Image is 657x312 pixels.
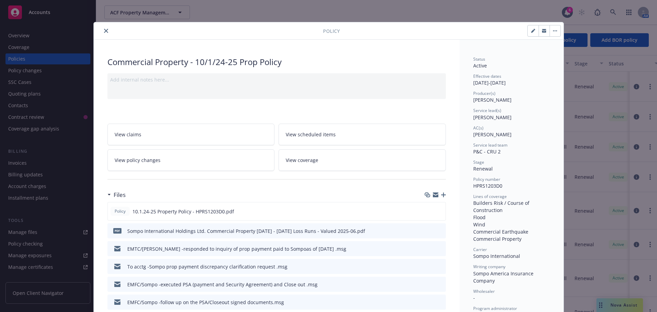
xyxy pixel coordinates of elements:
button: download file [426,227,431,235]
span: [PERSON_NAME] [473,131,512,138]
span: Status [473,56,485,62]
button: preview file [437,208,443,215]
div: EMFC/Sompo -follow up on the PSA/Closeout signed documents.msg [127,299,284,306]
span: Stage [473,159,484,165]
div: Add internal notes here... [110,76,443,83]
span: View scheduled items [286,131,336,138]
span: Service lead(s) [473,108,501,113]
div: Flood [473,214,550,221]
span: View coverage [286,157,318,164]
span: Program administrator [473,305,517,311]
button: download file [426,281,431,288]
span: Service lead team [473,142,507,148]
button: preview file [437,299,443,306]
span: Policy number [473,176,500,182]
div: Builders Risk / Course of Construction [473,199,550,214]
span: View claims [115,131,141,138]
span: HPRS1203D0 [473,183,502,189]
span: [PERSON_NAME] [473,114,512,121]
span: Lines of coverage [473,194,507,199]
button: preview file [437,245,443,252]
button: preview file [437,281,443,288]
h3: Files [114,190,126,199]
span: AC(s) [473,125,484,131]
button: close [102,27,110,35]
button: download file [426,263,431,270]
span: Sompo America Insurance Company [473,270,535,284]
div: EMFC/Sompo -executed PSA (payment and Security Agreement) and Close out .msg [127,281,318,288]
div: Files [107,190,126,199]
div: Wind [473,221,550,228]
a: View coverage [279,149,446,171]
a: View scheduled items [279,124,446,145]
div: Commercial Property [473,235,550,242]
span: Writing company [473,264,505,270]
button: download file [426,208,431,215]
div: Sompo International Holdings Ltd. Commercial Property [DATE] - [DATE] Loss Runs - Valued 2025-06.pdf [127,227,365,235]
div: To acctg -Sompo prop payment discrepancy clarification request .msg [127,263,287,270]
div: EMTC/[PERSON_NAME] -responded to inquiry of prop payment paid to Sompoas of [DATE] .msg [127,245,346,252]
span: View policy changes [115,157,160,164]
span: pdf [113,228,121,233]
span: P&C - CRU 2 [473,148,501,155]
div: [DATE] - [DATE] [473,73,550,86]
div: Commercial Earthquake [473,228,550,235]
button: download file [426,245,431,252]
span: Producer(s) [473,90,495,96]
span: Policy [113,208,127,214]
span: Effective dates [473,73,501,79]
span: Renewal [473,165,493,172]
button: preview file [437,227,443,235]
div: Commercial Property - 10/1/24-25 Prop Policy [107,56,446,68]
a: View claims [107,124,275,145]
span: - [473,295,475,301]
span: Wholesaler [473,288,495,294]
a: View policy changes [107,149,275,171]
span: Active [473,62,487,69]
button: preview file [437,263,443,270]
button: download file [426,299,431,306]
span: Policy [323,27,340,35]
span: [PERSON_NAME] [473,97,512,103]
span: Sompo International [473,253,520,259]
span: Carrier [473,247,487,252]
span: 10.1.24-25 Property Policy - HPRS1203D0.pdf [132,208,234,215]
